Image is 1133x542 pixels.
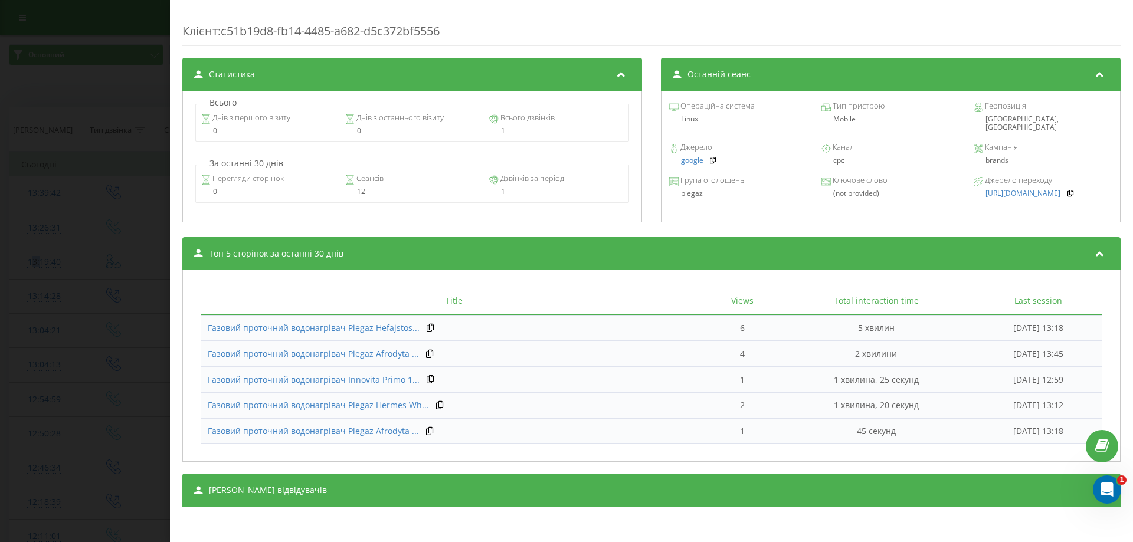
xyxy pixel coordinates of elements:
[679,142,712,153] span: Джерело
[209,68,255,80] span: Статистика
[974,392,1102,418] td: [DATE] 13:12
[345,127,479,135] div: 0
[707,341,778,367] td: 4
[985,189,1060,198] a: [URL][DOMAIN_NAME]
[974,341,1102,367] td: [DATE] 13:45
[182,23,218,39] span: Клієнт
[707,392,778,418] td: 2
[974,315,1102,341] td: [DATE] 13:18
[345,188,479,196] div: 12
[983,100,1026,112] span: Геопозиція
[821,156,960,165] div: cpc
[974,115,1112,132] div: [GEOGRAPHIC_DATA], [GEOGRAPHIC_DATA]
[821,115,960,123] div: Mobile
[778,341,975,367] td: 2 хвилини
[778,287,975,315] th: Total interaction time
[687,68,751,80] span: Останній сеанс
[1117,475,1127,485] span: 1
[974,287,1102,315] th: Last session
[208,348,419,360] a: Газовий проточний водонагрівач Piegaz Afrodyta ...
[489,188,623,196] div: 1
[974,418,1102,444] td: [DATE] 13:18
[778,315,975,341] td: 5 хвилин
[489,127,623,135] div: 1
[201,188,335,196] div: 0
[208,348,419,359] span: Газовий проточний водонагрівач Piegaz Afrodyta ...
[974,156,1112,165] div: brands
[201,127,335,135] div: 0
[681,156,703,165] a: google
[831,175,888,186] span: Ключове слово
[669,115,808,123] div: Linux
[208,374,420,386] a: Газовий проточний водонагрівач Innovita Primo 1...
[211,112,290,124] span: Днів з першого візиту
[669,189,808,198] div: piegaz
[209,248,343,259] span: Топ 5 сторінок за останні 30 днів
[679,175,744,186] span: Група оголошень
[208,322,420,334] a: Газовий проточний водонагрівач Piegaz Hefajstos...
[707,287,778,315] th: Views
[974,367,1102,393] td: [DATE] 12:59
[831,100,885,112] span: Тип пристрою
[208,399,429,411] a: Газовий проточний водонагрівач Piegaz Hermes Wh...
[499,173,564,185] span: Дзвінків за період
[821,189,960,198] div: (not provided)
[207,97,240,109] p: Всього
[778,367,975,393] td: 1 хвилина, 25 секунд
[1093,475,1121,504] iframe: Intercom live chat
[831,142,854,153] span: Канал
[209,484,327,496] span: [PERSON_NAME] відвідувачів
[211,173,284,185] span: Перегляди сторінок
[983,175,1052,186] span: Джерело переходу
[207,157,286,169] p: За останні 30 днів
[778,418,975,444] td: 45 секунд
[778,392,975,418] td: 1 хвилина, 20 секунд
[208,322,420,333] span: Газовий проточний водонагрівач Piegaz Hefajstos...
[355,173,384,185] span: Сеансів
[707,418,778,444] td: 1
[355,112,444,124] span: Днів з останнього візиту
[707,315,778,341] td: 6
[208,374,420,385] span: Газовий проточний водонагрівач Innovita Primo 1...
[983,142,1018,153] span: Кампанія
[499,112,555,124] span: Всього дзвінків
[208,425,419,437] a: Газовий проточний водонагрівач Piegaz Afrodyta ...
[707,367,778,393] td: 1
[679,100,755,112] span: Операційна система
[201,287,707,315] th: Title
